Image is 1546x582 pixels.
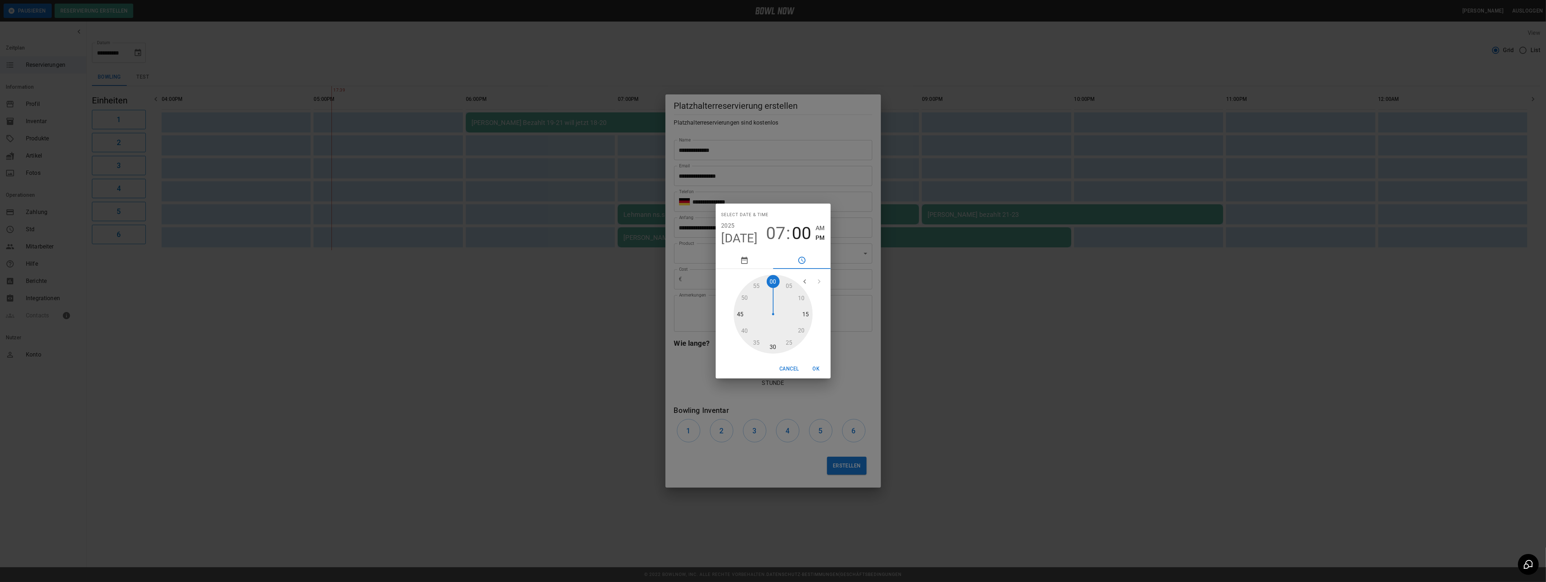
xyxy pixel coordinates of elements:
[776,362,802,376] button: Cancel
[816,223,825,233] button: AM
[716,252,773,269] button: pick date
[805,362,828,376] button: OK
[721,221,735,231] button: 2025
[816,233,825,243] button: PM
[792,223,811,243] button: 00
[721,231,758,246] button: [DATE]
[798,274,812,289] button: open previous view
[721,209,769,221] span: Select date & time
[773,252,831,269] button: pick time
[786,223,790,243] span: :
[766,223,785,243] button: 07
